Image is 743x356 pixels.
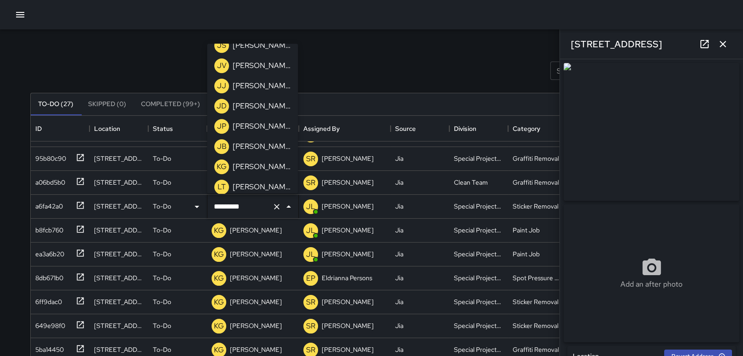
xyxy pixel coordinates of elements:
[32,270,63,283] div: 8db671b0
[217,60,227,71] p: JV
[94,154,144,163] div: 101 Market Street
[449,116,508,141] div: Division
[94,273,144,283] div: 28 Fremont Street
[454,178,488,187] div: Clean Team
[94,178,144,187] div: 124 Market Street
[395,202,403,211] div: Jia
[214,273,224,284] p: KG
[31,93,81,115] button: To-Do (27)
[395,226,403,235] div: Jia
[217,121,226,132] p: JP
[454,273,503,283] div: Special Projects Team
[454,226,503,235] div: Special Projects Team
[306,153,315,164] p: SR
[395,321,403,330] div: Jia
[230,345,282,354] p: [PERSON_NAME]
[94,202,144,211] div: 120 Battery Street
[322,178,374,187] p: [PERSON_NAME]
[89,116,148,141] div: Location
[454,154,503,163] div: Special Projects Team
[454,321,503,330] div: Special Projects Team
[299,116,391,141] div: Assigned By
[233,40,290,51] p: [PERSON_NAME]
[395,249,403,259] div: Jia
[153,345,171,354] p: To-Do
[395,297,403,306] div: Jia
[207,116,299,141] div: Assigned To
[454,345,503,354] div: Special Projects Team
[322,226,374,235] p: [PERSON_NAME]
[391,116,449,141] div: Source
[94,226,144,235] div: 415 Sansome Street
[395,273,403,283] div: Jia
[153,178,171,187] p: To-Do
[322,345,374,354] p: [PERSON_NAME]
[270,200,283,213] button: Clear
[513,297,559,306] div: Sticker Removal
[513,321,559,330] div: Sticker Removal
[395,154,403,163] div: Jia
[153,273,171,283] p: To-Do
[322,154,374,163] p: [PERSON_NAME]
[94,345,144,354] div: 359 Kearny Street
[32,246,64,259] div: ea3a6b20
[214,225,224,236] p: KG
[214,345,224,356] p: KG
[322,297,374,306] p: [PERSON_NAME]
[306,177,315,188] p: SR
[217,80,226,91] p: JJ
[230,321,282,330] p: [PERSON_NAME]
[81,93,134,115] button: Skipped (0)
[306,321,315,332] p: SR
[395,178,403,187] div: Jia
[214,249,224,260] p: KG
[233,101,290,112] p: [PERSON_NAME]
[153,116,173,141] div: Status
[230,273,282,283] p: [PERSON_NAME]
[32,174,65,187] div: a06bd5b0
[513,226,540,235] div: Paint Job
[217,141,227,152] p: JB
[395,116,416,141] div: Source
[306,345,315,356] p: SR
[513,273,562,283] div: Spot Pressure Washing
[230,226,282,235] p: [PERSON_NAME]
[153,321,171,330] p: To-Do
[32,150,66,163] div: 95b80c90
[214,297,224,308] p: KG
[217,101,227,112] p: JD
[306,273,315,284] p: EP
[306,249,315,260] p: JL
[217,161,227,172] p: KG
[148,116,207,141] div: Status
[513,154,559,163] div: Graffiti Removal
[395,345,403,354] div: Jia
[214,321,224,332] p: KG
[513,202,559,211] div: Sticker Removal
[233,60,290,71] p: [PERSON_NAME]
[218,181,226,192] p: LT
[508,116,567,141] div: Category
[322,273,372,283] p: Eldrianna Persons
[306,297,315,308] p: SR
[322,202,374,211] p: [PERSON_NAME]
[94,116,120,141] div: Location
[322,249,374,259] p: [PERSON_NAME]
[513,249,540,259] div: Paint Job
[230,297,282,306] p: [PERSON_NAME]
[233,141,290,152] p: [PERSON_NAME]
[35,116,42,141] div: ID
[32,341,64,354] div: 5ba14450
[513,116,540,141] div: Category
[153,226,171,235] p: To-Do
[306,201,315,212] p: JL
[454,297,503,306] div: Special Projects Team
[233,121,290,132] p: [PERSON_NAME]
[31,116,89,141] div: ID
[513,345,559,354] div: Graffiti Removal
[454,249,503,259] div: Special Projects Team
[454,116,476,141] div: Division
[94,297,144,306] div: 353 Kearny Street
[233,80,290,91] p: [PERSON_NAME]
[303,116,340,141] div: Assigned By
